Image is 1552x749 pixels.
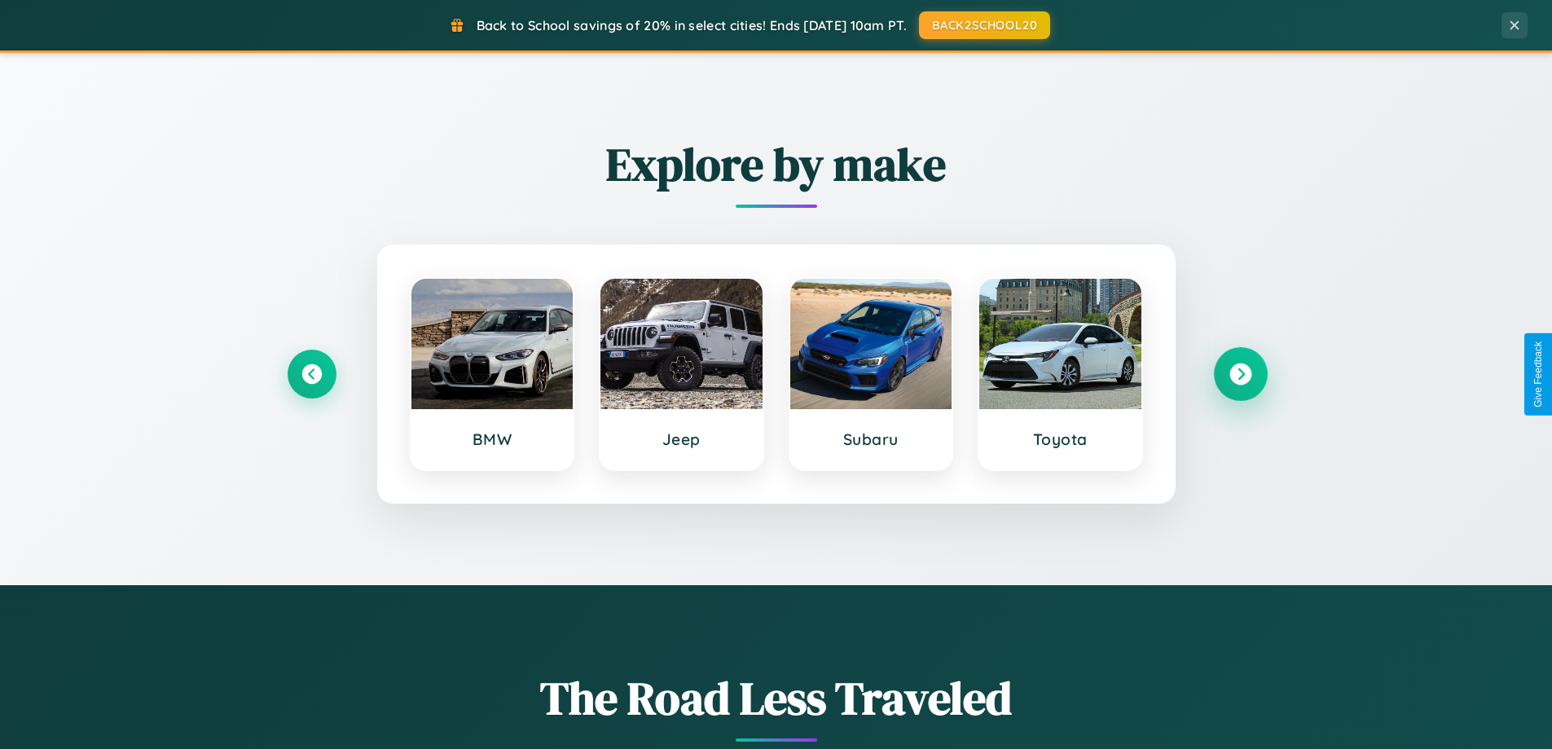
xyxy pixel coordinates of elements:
[1532,341,1544,408] div: Give Feedback
[477,17,907,33] span: Back to School savings of 20% in select cities! Ends [DATE] 10am PT.
[617,430,746,449] h3: Jeep
[996,430,1125,449] h3: Toyota
[919,11,1050,39] button: BACK2SCHOOL20
[288,133,1265,196] h2: Explore by make
[807,430,936,449] h3: Subaru
[428,430,557,449] h3: BMW
[288,667,1265,729] h1: The Road Less Traveled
